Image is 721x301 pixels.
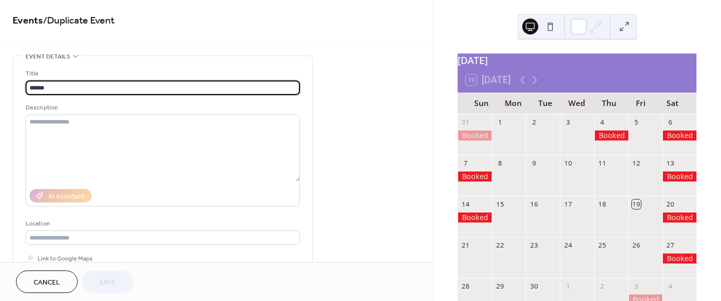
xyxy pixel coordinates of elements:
[26,51,70,62] span: Event details
[461,158,470,167] div: 7
[632,199,641,208] div: 19
[529,158,538,167] div: 9
[598,117,607,126] div: 4
[666,282,675,291] div: 4
[598,240,607,249] div: 25
[495,117,504,126] div: 1
[662,212,696,222] div: Booked
[662,130,696,140] div: Booked
[495,282,504,291] div: 29
[564,199,573,208] div: 17
[34,277,60,288] span: Cancel
[529,92,561,114] div: Tue
[662,253,696,263] div: Booked
[564,240,573,249] div: 24
[495,240,504,249] div: 22
[662,171,696,181] div: Booked
[598,158,607,167] div: 11
[13,11,43,30] a: Events
[632,282,641,291] div: 3
[458,212,492,222] div: Booked
[564,117,573,126] div: 3
[564,158,573,167] div: 10
[498,92,530,114] div: Mon
[598,282,607,291] div: 2
[461,240,470,249] div: 21
[495,199,504,208] div: 15
[632,117,641,126] div: 5
[666,240,675,249] div: 27
[561,92,593,114] div: Wed
[458,53,696,68] div: [DATE]
[43,11,115,30] span: / Duplicate Event
[632,240,641,249] div: 26
[625,92,657,114] div: Fri
[16,270,78,293] button: Cancel
[564,282,573,291] div: 1
[461,282,470,291] div: 28
[458,171,492,181] div: Booked
[666,158,675,167] div: 13
[598,199,607,208] div: 18
[38,253,93,264] span: Link to Google Maps
[26,218,298,229] div: Location
[666,199,675,208] div: 20
[666,117,675,126] div: 6
[26,102,298,113] div: Description
[461,199,470,208] div: 14
[593,92,625,114] div: Thu
[594,130,628,140] div: Booked
[26,68,298,79] div: Title
[495,158,504,167] div: 8
[466,92,498,114] div: Sun
[458,130,492,140] div: Booked
[529,240,538,249] div: 23
[656,92,688,114] div: Sat
[529,117,538,126] div: 2
[529,282,538,291] div: 30
[461,117,470,126] div: 31
[632,158,641,167] div: 12
[529,199,538,208] div: 16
